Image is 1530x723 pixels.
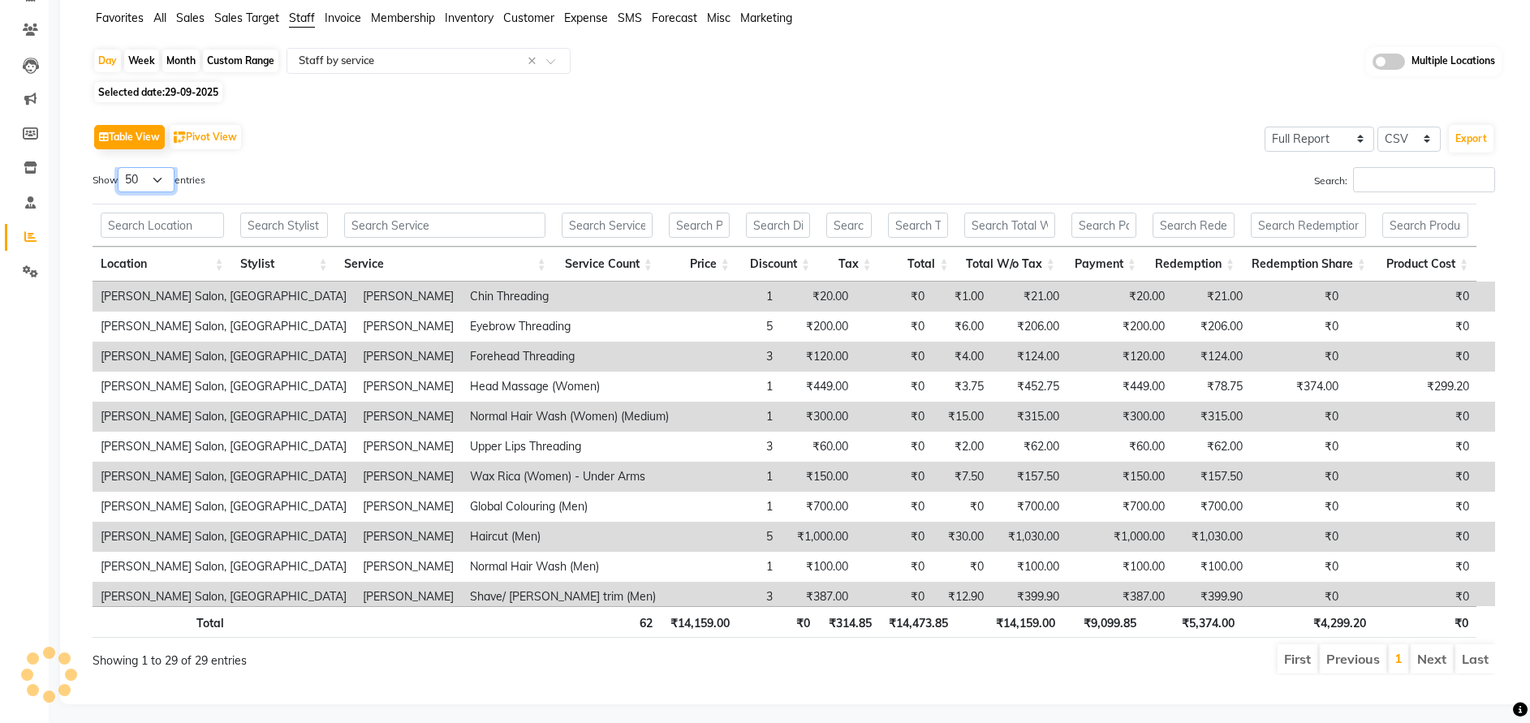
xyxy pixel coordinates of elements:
th: Redemption Share: activate to sort column ascending [1243,247,1374,282]
input: Search Product Cost [1382,213,1468,238]
th: 62 [554,606,660,638]
td: [PERSON_NAME] Salon, [GEOGRAPHIC_DATA] [93,342,355,372]
td: ₹0 [933,492,992,522]
td: ₹700.00 [992,492,1067,522]
td: [PERSON_NAME] [355,402,462,432]
td: ₹399.90 [1173,582,1251,612]
span: Customer [503,11,554,25]
td: ₹60.00 [781,432,856,462]
td: ₹0 [1251,492,1347,522]
td: 3 [677,432,781,462]
td: ₹0 [1347,552,1477,582]
span: SMS [618,11,642,25]
th: Tax: activate to sort column ascending [818,247,880,282]
td: ₹315.00 [1173,402,1251,432]
td: ₹0 [856,402,933,432]
th: Total W/o Tax: activate to sort column ascending [956,247,1062,282]
td: ₹700.00 [781,492,856,522]
input: Search Tax [826,213,872,238]
td: 1 [677,462,781,492]
span: Staff [289,11,315,25]
td: ₹206.00 [1173,312,1251,342]
td: ₹7.50 [933,462,992,492]
td: [PERSON_NAME] [355,432,462,462]
td: ₹315.00 [992,402,1067,432]
input: Search Payment [1071,213,1136,238]
th: ₹9,099.85 [1063,606,1144,638]
td: ₹0 [1251,342,1347,372]
td: ₹1.00 [933,282,992,312]
span: Favorites [96,11,144,25]
td: ₹0 [1347,462,1477,492]
span: Sales Target [214,11,279,25]
div: Week [124,49,159,72]
input: Search Redemption [1153,213,1235,238]
span: Multiple Locations [1411,54,1495,70]
td: ₹0 [1347,342,1477,372]
td: ₹15.00 [933,402,992,432]
td: ₹120.00 [781,342,856,372]
img: pivot.png [174,131,186,144]
td: ₹0 [1251,582,1347,612]
td: ₹0 [856,372,933,402]
td: Shave/ [PERSON_NAME] trim (Men) [462,582,677,612]
td: ₹206.00 [992,312,1067,342]
td: ₹1,000.00 [781,522,856,552]
input: Search Discount [746,213,810,238]
th: Payment: activate to sort column ascending [1063,247,1144,282]
td: Forehead Threading [462,342,677,372]
td: [PERSON_NAME] [355,582,462,612]
input: Search Price [669,213,730,238]
td: ₹0 [1251,312,1347,342]
td: ₹0 [933,552,992,582]
td: ₹0 [856,552,933,582]
td: [PERSON_NAME] [355,312,462,342]
td: ₹0 [1347,522,1477,552]
td: 3 [677,342,781,372]
span: Marketing [740,11,792,25]
td: ₹449.00 [781,372,856,402]
td: 5 [677,522,781,552]
td: ₹157.50 [992,462,1067,492]
div: Day [94,49,121,72]
th: Total [93,606,232,638]
td: ₹124.00 [992,342,1067,372]
td: ₹452.75 [992,372,1067,402]
td: Chin Threading [462,282,677,312]
td: ₹120.00 [1067,342,1173,372]
td: ₹20.00 [1067,282,1173,312]
th: ₹0 [1374,606,1476,638]
td: Head Massage (Women) [462,372,677,402]
td: ₹399.90 [992,582,1067,612]
label: Search: [1314,167,1495,192]
td: ₹100.00 [992,552,1067,582]
td: ₹0 [856,492,933,522]
th: Service Count: activate to sort column ascending [554,247,660,282]
span: Expense [564,11,608,25]
th: Price: activate to sort column ascending [661,247,738,282]
th: Product Cost: activate to sort column ascending [1374,247,1476,282]
td: ₹300.00 [1067,402,1173,432]
td: Global Colouring (Men) [462,492,677,522]
td: 1 [677,402,781,432]
td: ₹30.00 [933,522,992,552]
span: Forecast [652,11,697,25]
label: Show entries [93,167,205,192]
td: ₹0 [856,522,933,552]
select: Showentries [118,167,175,192]
td: [PERSON_NAME] [355,462,462,492]
td: [PERSON_NAME] Salon, [GEOGRAPHIC_DATA] [93,432,355,462]
td: 1 [677,492,781,522]
td: 5 [677,312,781,342]
td: ₹0 [1347,582,1477,612]
td: Normal Hair Wash (Women) (Medium) [462,402,677,432]
input: Search: [1353,167,1495,192]
td: [PERSON_NAME] Salon, [GEOGRAPHIC_DATA] [93,372,355,402]
td: ₹0 [856,282,933,312]
td: [PERSON_NAME] Salon, [GEOGRAPHIC_DATA] [93,492,355,522]
td: [PERSON_NAME] [355,282,462,312]
td: [PERSON_NAME] Salon, [GEOGRAPHIC_DATA] [93,552,355,582]
td: ₹21.00 [992,282,1067,312]
td: ₹100.00 [1173,552,1251,582]
th: Redemption: activate to sort column ascending [1144,247,1243,282]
